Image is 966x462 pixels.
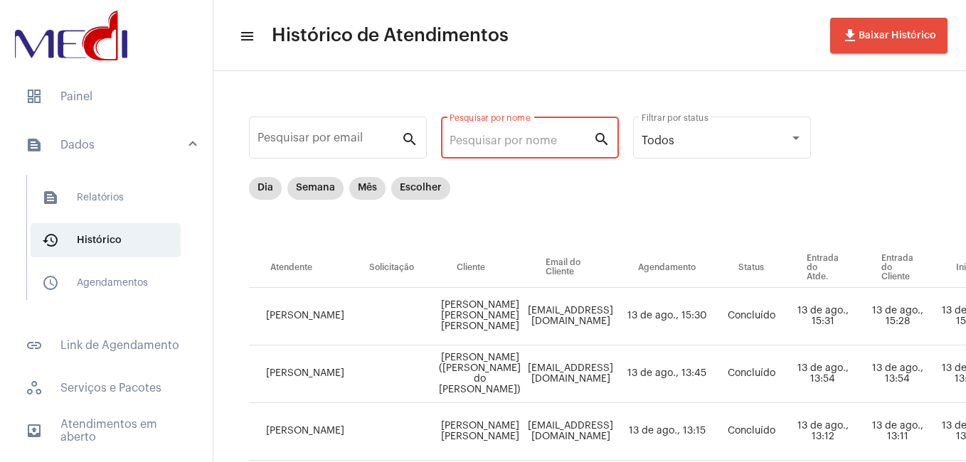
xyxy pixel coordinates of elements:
th: Entrada do Atde. [785,248,860,288]
mat-chip: Mês [349,177,386,200]
span: Relatórios [31,181,181,215]
td: 13 de ago., 13:12 [785,403,860,461]
img: d3a1b5fa-500b-b90f-5a1c-719c20e9830b.png [11,7,131,64]
button: Baixar Histórico [830,18,948,53]
mat-expansion-panel-header: sidenav iconDados [9,122,213,168]
mat-chip: Escolher [391,177,450,200]
span: sidenav icon [26,88,43,105]
td: [EMAIL_ADDRESS][DOMAIN_NAME] [524,288,617,345]
mat-icon: file_download [842,27,859,44]
td: Concluído [717,288,785,345]
td: [PERSON_NAME] ([PERSON_NAME] do [PERSON_NAME]) [435,345,524,403]
td: [PERSON_NAME] [PERSON_NAME] [PERSON_NAME] [435,288,524,345]
td: 13 de ago., 15:28 [860,288,935,345]
td: [PERSON_NAME] [249,345,348,403]
th: Agendamento [617,248,717,288]
th: Cliente [435,248,524,288]
td: Concluído [717,345,785,403]
mat-icon: sidenav icon [42,232,59,249]
th: Atendente [249,248,348,288]
mat-icon: sidenav icon [26,136,43,154]
td: Concluído [717,403,785,461]
td: [EMAIL_ADDRESS][DOMAIN_NAME] [524,403,617,461]
span: Painel [14,80,198,114]
th: Status [717,248,785,288]
td: [PERSON_NAME] [PERSON_NAME] [435,403,524,461]
span: Todos [642,135,674,146]
mat-icon: search [401,130,418,147]
td: 13 de ago., 13:45 [617,345,717,403]
td: 13 de ago., 15:30 [617,288,717,345]
td: 13 de ago., 13:15 [617,403,717,461]
mat-icon: search [593,130,610,147]
mat-icon: sidenav icon [42,189,59,206]
th: Entrada do Cliente [860,248,935,288]
span: Histórico [31,223,181,257]
td: [PERSON_NAME] [249,403,348,461]
td: 13 de ago., 13:54 [860,345,935,403]
input: Pesquisar por email [258,134,401,147]
mat-chip: Dia [249,177,282,200]
mat-icon: sidenav icon [42,274,59,291]
span: Link de Agendamento [14,328,198,362]
span: Agendamentos [31,266,181,300]
td: 13 de ago., 13:54 [785,345,860,403]
td: 13 de ago., 15:31 [785,288,860,345]
mat-chip: Semana [287,177,344,200]
th: Solicitação [348,248,435,288]
td: [PERSON_NAME] [249,288,348,345]
mat-icon: sidenav icon [239,28,253,45]
span: sidenav icon [26,380,43,397]
input: Pesquisar por nome [450,134,593,147]
mat-icon: sidenav icon [26,337,43,354]
td: [EMAIL_ADDRESS][DOMAIN_NAME] [524,345,617,403]
span: Baixar Histórico [842,31,936,41]
div: sidenav iconDados [9,168,213,320]
td: 13 de ago., 13:11 [860,403,935,461]
span: Histórico de Atendimentos [272,24,509,47]
mat-icon: sidenav icon [26,422,43,439]
mat-panel-title: Dados [26,136,190,154]
th: Email do Cliente [524,248,617,288]
span: Atendimentos em aberto [14,414,198,448]
span: Serviços e Pacotes [14,371,198,405]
